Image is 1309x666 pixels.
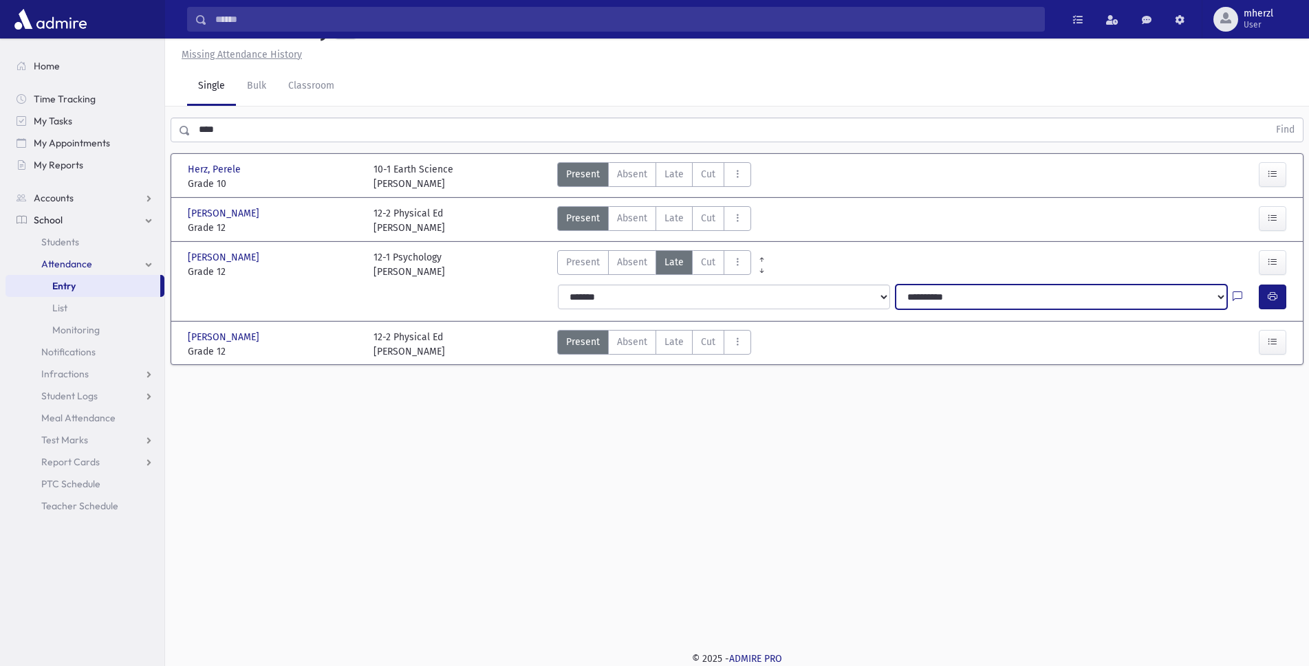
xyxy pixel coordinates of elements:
div: © 2025 - [187,652,1287,666]
a: Accounts [6,187,164,209]
span: Cut [701,167,715,181]
a: Teacher Schedule [6,495,164,517]
input: Search [207,7,1044,32]
span: Cut [701,335,715,349]
span: Late [664,335,684,349]
span: Meal Attendance [41,412,116,424]
div: AttTypes [557,330,751,359]
div: AttTypes [557,162,751,191]
img: AdmirePro [11,5,90,33]
span: Home [34,60,60,72]
span: Absent [617,167,647,181]
a: Notifications [6,341,164,363]
a: Report Cards [6,451,164,473]
span: Grade 10 [188,177,360,191]
span: Entry [52,280,76,292]
button: Find [1268,118,1303,142]
span: Present [566,255,600,269]
u: Missing Attendance History [182,49,302,60]
span: My Tasks [34,115,72,127]
a: My Appointments [6,132,164,154]
span: Present [566,211,600,225]
span: Student Logs [41,390,98,402]
span: Cut [701,211,715,225]
a: List [6,297,164,319]
a: Classroom [277,67,345,106]
span: Teacher Schedule [41,500,118,512]
a: Entry [6,275,160,297]
span: Time Tracking [34,93,96,105]
span: Absent [617,255,647,269]
div: AttTypes [557,206,751,235]
a: Attendance [6,253,164,275]
span: Accounts [34,192,74,204]
span: Students [41,236,79,248]
span: Late [664,167,684,181]
span: Absent [617,211,647,225]
a: Home [6,55,164,77]
span: [PERSON_NAME] [188,250,262,265]
a: Monitoring [6,319,164,341]
span: My Reports [34,159,83,171]
a: Bulk [236,67,277,106]
span: Cut [701,255,715,269]
div: 10-1 Earth Science [PERSON_NAME] [374,162,453,191]
div: 12-2 Physical Ed [PERSON_NAME] [374,330,445,359]
span: [PERSON_NAME] [188,330,262,344]
span: Herz, Perele [188,162,244,177]
span: School [34,214,63,226]
a: My Reports [6,154,164,176]
span: Late [664,211,684,225]
a: Infractions [6,363,164,385]
a: School [6,209,164,231]
span: Infractions [41,368,89,380]
span: Present [566,335,600,349]
span: Attendance [41,258,92,270]
span: List [52,302,67,314]
span: Absent [617,335,647,349]
div: 12-1 Psychology [PERSON_NAME] [374,250,445,279]
span: [PERSON_NAME] [188,206,262,221]
a: Test Marks [6,429,164,451]
span: Grade 12 [188,265,360,279]
span: Grade 12 [188,344,360,359]
a: Time Tracking [6,88,164,110]
span: Notifications [41,346,96,358]
span: Late [664,255,684,269]
span: User [1244,19,1273,30]
span: Report Cards [41,456,100,468]
a: Meal Attendance [6,407,164,429]
span: PTC Schedule [41,478,100,490]
span: Monitoring [52,324,100,336]
a: Missing Attendance History [176,49,302,60]
a: Student Logs [6,385,164,407]
div: AttTypes [557,250,751,279]
a: My Tasks [6,110,164,132]
a: Students [6,231,164,253]
div: 12-2 Physical Ed [PERSON_NAME] [374,206,445,235]
span: Present [566,167,600,181]
span: Grade 12 [188,221,360,235]
a: PTC Schedule [6,473,164,495]
span: mherzl [1244,8,1273,19]
a: Single [187,67,236,106]
span: My Appointments [34,137,110,149]
span: Test Marks [41,434,88,446]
